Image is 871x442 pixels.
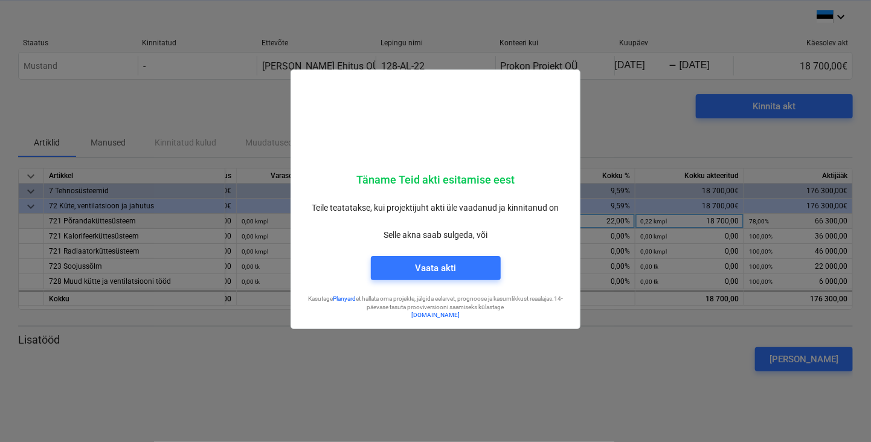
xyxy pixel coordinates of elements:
a: [DOMAIN_NAME] [411,312,460,318]
p: Selle akna saab sulgeda, või [301,229,570,242]
a: Planyard [333,295,356,302]
p: Täname Teid akti esitamise eest [301,173,570,187]
p: Teile teatatakse, kui projektijuht akti üle vaadanud ja kinnitanud on [301,202,570,214]
p: Kasutage et hallata oma projekte, jälgida eelarvet, prognoose ja kasumlikkust reaalajas. 14-päeva... [301,295,570,311]
button: Vaata akti [371,256,501,280]
div: Vaata akti [415,260,456,276]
